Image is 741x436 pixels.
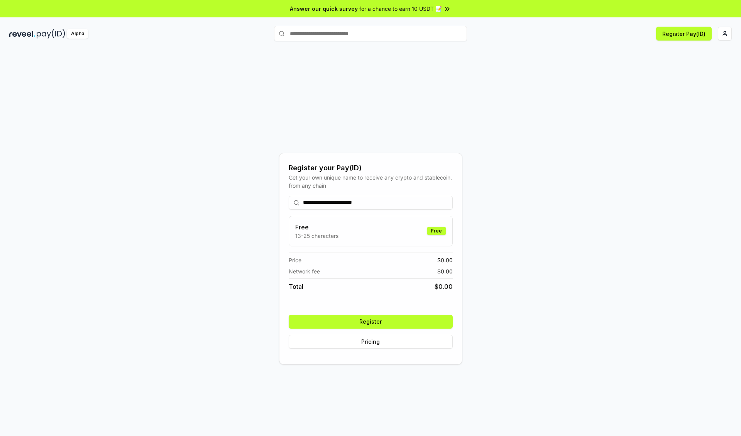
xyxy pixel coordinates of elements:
[289,335,453,349] button: Pricing
[289,315,453,329] button: Register
[359,5,442,13] span: for a chance to earn 10 USDT 📝
[656,27,712,41] button: Register Pay(ID)
[437,256,453,264] span: $ 0.00
[67,29,88,39] div: Alpha
[427,227,446,235] div: Free
[289,173,453,190] div: Get your own unique name to receive any crypto and stablecoin, from any chain
[289,163,453,173] div: Register your Pay(ID)
[289,256,301,264] span: Price
[9,29,35,39] img: reveel_dark
[289,267,320,275] span: Network fee
[289,282,303,291] span: Total
[437,267,453,275] span: $ 0.00
[290,5,358,13] span: Answer our quick survey
[37,29,65,39] img: pay_id
[435,282,453,291] span: $ 0.00
[295,232,338,240] p: 13-25 characters
[295,222,338,232] h3: Free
